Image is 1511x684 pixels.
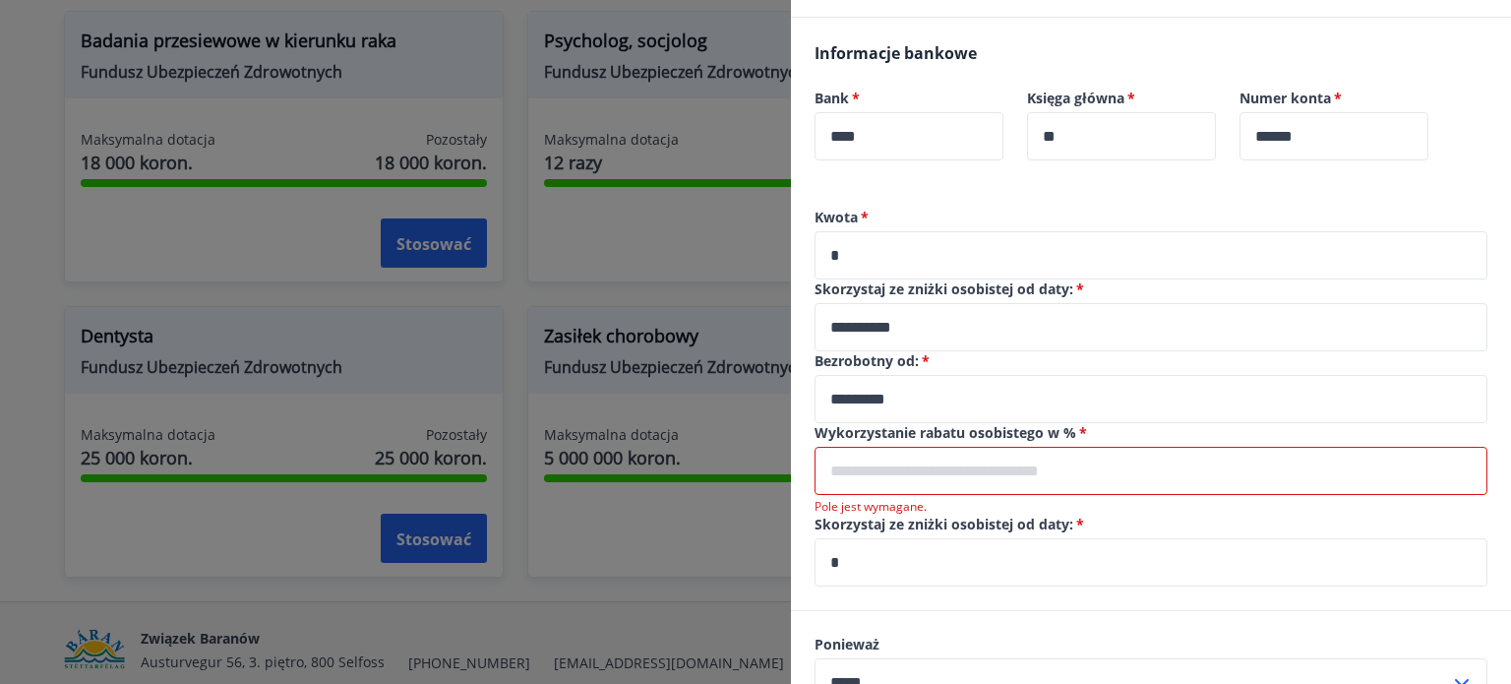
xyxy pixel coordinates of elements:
font: Bezrobotny od: [815,351,919,370]
font: Księga główna [1027,89,1124,107]
div: Kwota [815,231,1487,280]
font: Informacje bankowe [815,42,977,64]
div: Skorzystaj ze zniżek osobistych od: [815,538,1487,587]
font: Skorzystaj ze zniżki osobistej od daty: [815,515,1073,533]
font: Numer konta [1239,89,1331,107]
font: Pole jest wymagane. [815,498,927,515]
font: Kwota [815,208,858,226]
div: Bezrobotny z: [815,375,1487,423]
div: Skorzystaj ze zniżek osobistych od: [815,303,1487,351]
font: Wykorzystanie rabatu osobistego w % [815,423,1076,442]
font: Bank [815,89,849,107]
font: Ponieważ [815,635,879,653]
div: Wykorzystanie rabatu osobistego w % [815,447,1487,495]
font: Skorzystaj ze zniżki osobistej od daty: [815,280,1073,298]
